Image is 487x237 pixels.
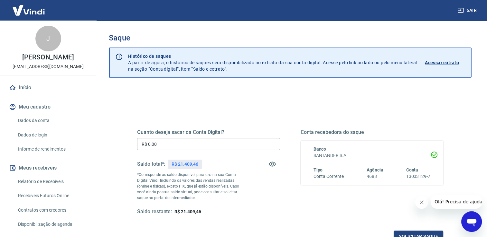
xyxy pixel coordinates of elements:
[8,0,50,20] img: Vindi
[15,114,89,127] a: Dados da conta
[15,204,89,217] a: Contratos com credores
[301,129,444,136] h5: Conta recebedora do saque
[137,208,172,215] h5: Saldo restante:
[314,173,344,180] h6: Conta Corrente
[8,100,89,114] button: Meu cadastro
[174,209,201,214] span: R$ 21.409,46
[15,128,89,142] a: Dados de login
[22,54,74,61] p: [PERSON_NAME]
[13,63,84,70] p: [EMAIL_ADDRESS][DOMAIN_NAME]
[4,4,54,10] span: Olá! Precisa de ajuda?
[172,161,198,168] p: R$ 21.409,46
[456,4,479,16] button: Sair
[15,143,89,156] a: Informe de rendimentos
[461,211,482,232] iframe: Botão para abrir a janela de mensagens
[8,81,89,95] a: Início
[15,189,89,202] a: Recebíveis Futuros Online
[406,173,430,180] h6: 13003129-7
[314,152,431,159] h6: SANTANDER S.A.
[415,196,428,209] iframe: Fechar mensagem
[425,53,466,72] a: Acessar extrato
[367,167,383,172] span: Agência
[314,167,323,172] span: Tipo
[137,161,165,167] h5: Saldo total*:
[109,33,472,42] h3: Saque
[15,218,89,231] a: Disponibilização de agenda
[128,53,417,59] p: Histórico de saques
[137,172,244,201] p: *Corresponde ao saldo disponível para uso na sua Conta Digital Vindi. Incluindo os valores das ve...
[8,161,89,175] button: Meus recebíveis
[431,195,482,209] iframe: Mensagem da empresa
[137,129,280,136] h5: Quanto deseja sacar da Conta Digital?
[15,175,89,188] a: Relatório de Recebíveis
[367,173,383,180] h6: 4688
[406,167,418,172] span: Conta
[314,146,326,152] span: Banco
[425,59,459,66] p: Acessar extrato
[128,53,417,72] p: A partir de agora, o histórico de saques será disponibilizado no extrato da sua conta digital. Ac...
[35,26,61,51] div: J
